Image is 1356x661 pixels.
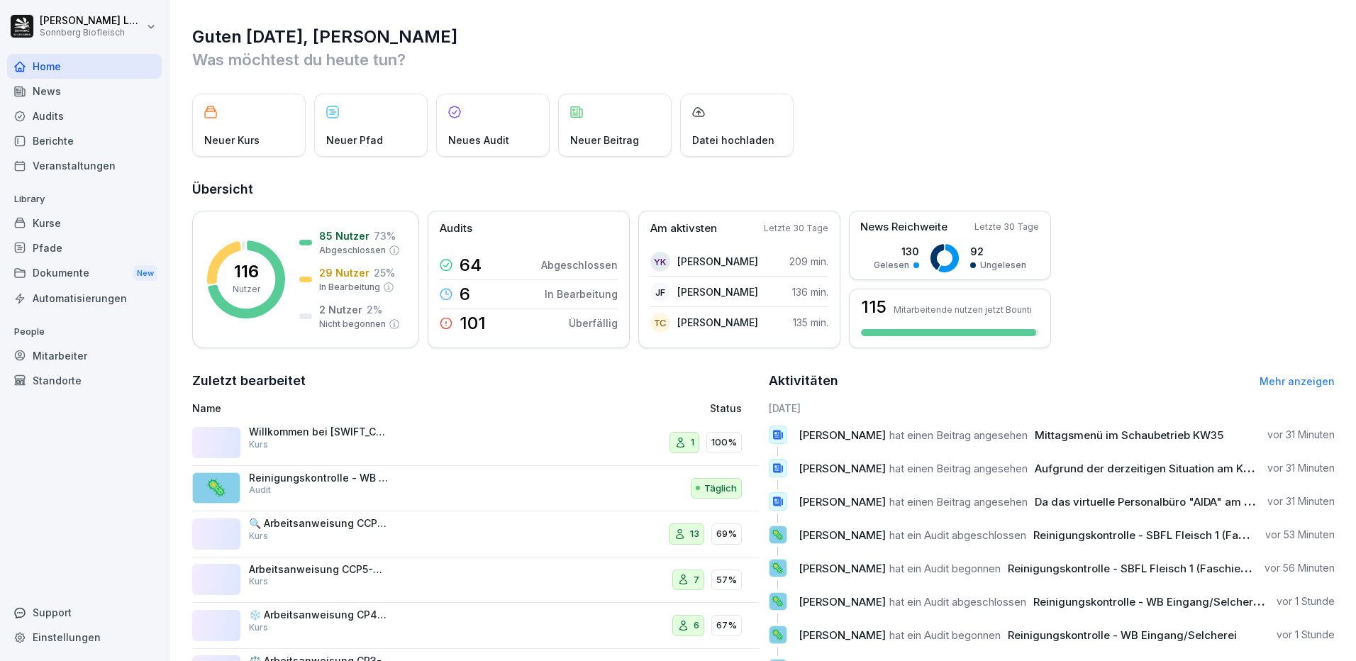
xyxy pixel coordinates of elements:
[460,286,470,303] p: 6
[861,299,887,316] h3: 115
[448,133,509,148] p: Neues Audit
[677,315,758,330] p: [PERSON_NAME]
[1265,528,1335,542] p: vor 53 Minuten
[704,482,737,496] p: Täglich
[249,517,391,530] p: 🔍 Arbeitsanweisung CCP4/CP12-Metalldetektion Füller
[367,302,382,317] p: 2 %
[192,179,1335,199] h2: Übersicht
[7,188,162,211] p: Library
[7,153,162,178] a: Veranstaltungen
[7,211,162,235] a: Kurse
[711,435,737,450] p: 100%
[974,221,1039,233] p: Letzte 30 Tage
[7,321,162,343] p: People
[716,618,737,633] p: 67%
[1033,528,1289,542] span: Reinigungskontrolle - SBFL Fleisch 1 (Faschiertes)
[374,265,395,280] p: 25 %
[40,15,143,27] p: [PERSON_NAME] Lumetsberger
[7,343,162,368] a: Mitarbeiter
[691,435,694,450] p: 1
[799,462,886,475] span: [PERSON_NAME]
[799,628,886,642] span: [PERSON_NAME]
[40,28,143,38] p: Sonnberg Biofleisch
[319,228,369,243] p: 85 Nutzer
[326,133,383,148] p: Neuer Pfad
[650,221,717,237] p: Am aktivsten
[889,562,1001,575] span: hat ein Audit begonnen
[7,104,162,128] a: Audits
[690,527,699,541] p: 13
[7,54,162,79] a: Home
[1035,428,1223,442] span: Mittagsmenü im Schaubetrieb KW35
[650,313,670,333] div: TC
[192,401,547,416] p: Name
[133,265,157,282] div: New
[889,428,1028,442] span: hat einen Beitrag angesehen
[7,600,162,625] div: Support
[889,595,1026,609] span: hat ein Audit abgeschlossen
[793,315,828,330] p: 135 min.
[889,462,1028,475] span: hat einen Beitrag angesehen
[460,257,482,274] p: 64
[889,528,1026,542] span: hat ein Audit abgeschlossen
[1008,562,1264,575] span: Reinigungskontrolle - SBFL Fleisch 1 (Faschiertes)
[7,235,162,260] a: Pfade
[249,472,391,484] p: Reinigungskontrolle - WB Produktion
[440,221,472,237] p: Audits
[249,575,268,588] p: Kurs
[7,286,162,311] a: Automatisierungen
[694,618,699,633] p: 6
[249,609,391,621] p: ❄️ Arbeitsanweisung CP4-Kühlen/Tiefkühlen
[650,252,670,272] div: YK
[889,495,1028,509] span: hat einen Beitrag angesehen
[716,527,737,541] p: 69%
[192,511,759,557] a: 🔍 Arbeitsanweisung CCP4/CP12-Metalldetektion FüllerKurs1369%
[792,284,828,299] p: 136 min.
[980,259,1026,272] p: Ungelesen
[799,562,886,575] span: [PERSON_NAME]
[233,283,260,296] p: Nutzer
[1260,375,1335,387] a: Mehr anzeigen
[570,133,639,148] p: Neuer Beitrag
[874,259,909,272] p: Gelesen
[7,260,162,287] a: DokumenteNew
[771,558,784,578] p: 🦠
[7,128,162,153] a: Berichte
[799,495,886,509] span: [PERSON_NAME]
[789,254,828,269] p: 209 min.
[716,573,737,587] p: 57%
[374,228,396,243] p: 73 %
[1267,461,1335,475] p: vor 31 Minuten
[1008,628,1237,642] span: Reinigungskontrolle - WB Eingang/Selcherei
[7,79,162,104] div: News
[799,595,886,609] span: [PERSON_NAME]
[545,287,618,301] p: In Bearbeitung
[874,244,919,259] p: 130
[192,557,759,604] a: Arbeitsanweisung CCP5-Metalldetektion FaschiertesKurs757%
[677,284,758,299] p: [PERSON_NAME]
[1267,494,1335,509] p: vor 31 Minuten
[204,133,260,148] p: Neuer Kurs
[677,254,758,269] p: [PERSON_NAME]
[1277,628,1335,642] p: vor 1 Stunde
[7,625,162,650] a: Einstellungen
[541,257,618,272] p: Abgeschlossen
[1267,428,1335,442] p: vor 31 Minuten
[1277,594,1335,609] p: vor 1 Stunde
[249,426,391,438] p: Willkommen bei [SWIFT_CODE] Biofleisch
[771,591,784,611] p: 🦠
[970,244,1026,259] p: 92
[206,475,227,501] p: 🦠
[764,222,828,235] p: Letzte 30 Tage
[799,528,886,542] span: [PERSON_NAME]
[249,563,391,576] p: Arbeitsanweisung CCP5-Metalldetektion Faschiertes
[7,368,162,393] a: Standorte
